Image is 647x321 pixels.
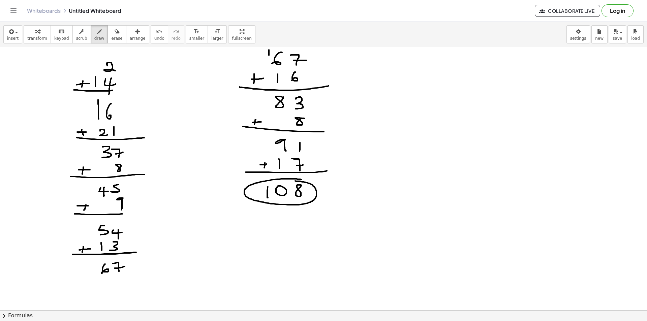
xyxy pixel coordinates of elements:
span: scrub [76,36,87,41]
i: format_size [214,28,220,36]
span: settings [570,36,586,41]
i: format_size [193,28,200,36]
span: fullscreen [232,36,251,41]
button: format_sizesmaller [186,25,208,43]
button: Log in [602,4,634,17]
button: keyboardkeypad [51,25,73,43]
button: undoundo [151,25,168,43]
span: undo [154,36,164,41]
button: draw [91,25,108,43]
span: draw [94,36,104,41]
button: save [609,25,626,43]
span: Collaborate Live [541,8,594,14]
i: keyboard [58,28,65,36]
button: redoredo [168,25,184,43]
span: keypad [54,36,69,41]
button: arrange [126,25,149,43]
span: transform [27,36,47,41]
button: transform [24,25,51,43]
span: redo [172,36,181,41]
a: Whiteboards [27,7,61,14]
span: insert [7,36,19,41]
i: redo [173,28,179,36]
span: larger [211,36,223,41]
span: new [595,36,604,41]
span: smaller [189,36,204,41]
button: scrub [72,25,91,43]
button: Toggle navigation [8,5,19,16]
button: settings [566,25,590,43]
button: erase [107,25,126,43]
span: save [613,36,622,41]
button: insert [3,25,22,43]
button: load [627,25,644,43]
span: arrange [130,36,146,41]
button: Collaborate Live [535,5,600,17]
span: load [631,36,640,41]
span: erase [111,36,122,41]
button: new [591,25,608,43]
button: format_sizelarger [208,25,227,43]
i: undo [156,28,162,36]
button: fullscreen [228,25,255,43]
